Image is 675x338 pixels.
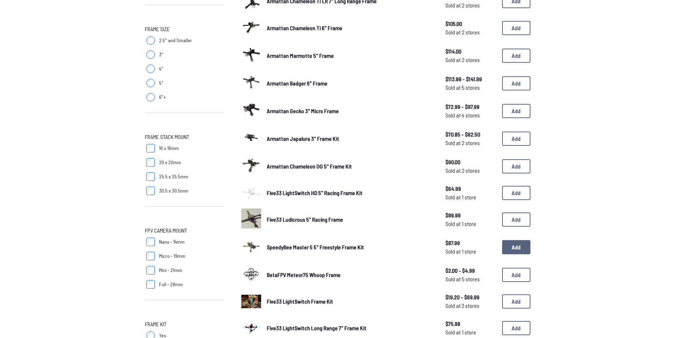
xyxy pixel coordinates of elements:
[445,328,496,337] span: Sold at 1 store
[145,133,189,141] span: Frame Stack Mount
[241,209,261,228] img: image
[267,24,342,31] span: Armattan Chameleon Ti 6" Frame
[241,17,261,39] a: image
[445,320,496,328] span: $75.98
[159,253,185,260] span: Micro - 19mm
[241,264,261,286] a: image
[241,183,261,203] a: image
[502,212,530,227] button: Add
[445,166,496,175] span: Sold at 2 stores
[159,281,183,288] span: Full - 28mm
[445,20,496,28] span: $105.00
[502,49,530,63] button: Add
[146,252,155,260] input: Micro - 19mm
[159,79,163,87] span: 5"
[445,266,496,275] span: $2.00 - $4.99
[445,75,496,83] span: $113.99 - $141.99
[267,216,343,223] span: Five33 Ludicrous 5" Racing Frame
[267,215,434,224] a: Five33 Ludicrous 5" Racing Frame
[241,128,261,148] img: image
[267,244,364,250] span: SpeedyBee Master 5 5" Freestyle Frame Kit
[241,295,261,308] img: image
[445,211,496,220] span: $99.99
[145,320,167,328] span: Frame Kit
[241,45,261,65] img: image
[445,130,496,139] span: $70.85 - $82.50
[267,134,434,143] a: Armattan Japalura 3" Frame Kit
[159,94,166,101] span: 6"+
[445,111,496,120] span: Sold at 4 stores
[146,93,155,101] input: 6"+
[241,155,261,175] img: image
[502,21,530,35] button: Add
[146,187,155,195] input: 30.5 x 30.5mm
[241,155,261,177] a: image
[159,173,188,180] span: 25.5 x 25.5mm
[267,324,434,332] a: Five33 LightSwitch Long Range 7" Frame Kit
[146,238,155,246] input: Nano - 14mm
[502,132,530,146] button: Add
[267,24,434,32] a: Armattan Chameleon Ti 6" Frame
[267,325,366,331] span: Five33 LightSwitch Long Range 7" Frame Kit
[145,25,170,33] span: Frame Size
[267,271,434,279] a: BetaFPV Meteor75 Whoop Frame
[159,159,181,166] span: 20 x 20mm
[267,271,341,278] span: BetaFPV Meteor75 Whoop Frame
[502,186,530,200] button: Add
[241,264,261,284] img: image
[445,220,496,228] span: Sold at 1 store
[445,102,496,111] span: $72.99 - $97.99
[445,239,496,247] span: $87.99
[445,301,496,310] span: Sold at 3 stores
[159,267,182,274] span: Mini - 21mm
[502,76,530,90] button: Add
[267,162,434,171] a: Armattan Chameleon OG 5" Frame Kit
[146,79,155,87] input: 5"
[267,135,339,142] span: Armattan Japalura 3" Frame Kit
[241,292,261,311] a: image
[241,100,261,120] img: image
[159,238,185,245] span: Nano - 14mm
[241,236,261,256] img: image
[267,107,339,114] span: Armattan Gecko 3" Micro Frame
[267,297,434,306] a: Five33 LightSwitch Frame Kit
[146,158,155,167] input: 20 x 20mm
[146,266,155,275] input: Mini - 21mm
[145,226,187,235] span: FPV Camera Mount
[146,65,155,73] input: 4"
[502,268,530,282] button: Add
[267,189,434,197] a: Five33 LightSwitch HD 5" Racing Frame Kit
[267,107,434,115] a: Armattan Gecko 3" Micro Frame
[445,293,496,301] span: $19.20 - $69.99
[241,72,261,94] a: image
[146,36,155,45] input: 2.5" and Smaller
[445,1,496,10] span: Sold at 2 stores
[445,275,496,283] span: Sold at 5 stores
[267,189,362,196] span: Five33 LightSwitch HD 5" Racing Frame Kit
[241,100,261,122] a: image
[241,128,261,150] a: image
[445,139,496,147] span: Sold at 2 stores
[267,80,327,87] span: Armattan Badger 6" Frame
[146,144,155,153] input: 16 x 16mm
[502,104,530,118] button: Add
[159,187,188,194] span: 30.5 x 30.5mm
[267,52,334,59] span: Armattan Marmotte 5" Frame
[445,193,496,201] span: Sold at 1 store
[502,321,530,335] button: Add
[159,145,179,152] span: 16 x 16mm
[502,294,530,309] button: Add
[445,247,496,256] span: Sold at 1 store
[502,240,530,254] button: Add
[146,172,155,181] input: 25.5 x 25.5mm
[146,280,155,289] input: Full - 28mm
[267,163,352,170] span: Armattan Chameleon OG 5" Frame Kit
[445,158,496,166] span: $90.00
[241,236,261,258] a: image
[267,243,434,251] a: SpeedyBee Master 5 5" Freestyle Frame Kit
[445,28,496,37] span: Sold at 2 stores
[146,50,155,59] input: 3"
[445,47,496,56] span: $114.00
[445,56,496,64] span: Sold at 2 stores
[159,37,192,44] span: 2.5" and Smaller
